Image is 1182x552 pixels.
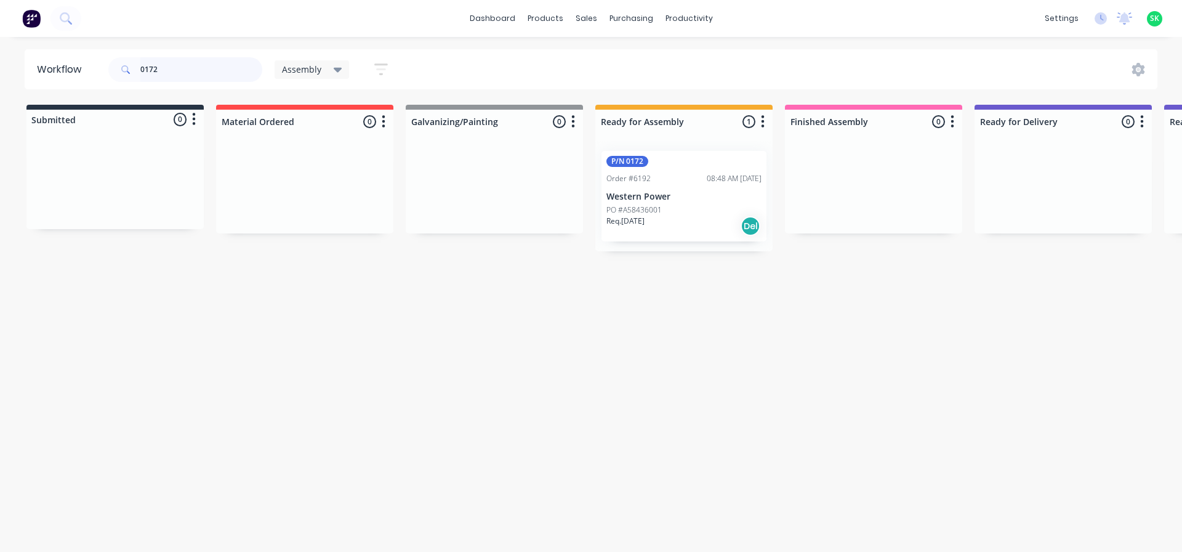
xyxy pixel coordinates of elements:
div: sales [569,9,603,28]
p: PO #A58436001 [606,205,662,216]
a: dashboard [464,9,521,28]
div: purchasing [603,9,659,28]
div: P/N 0172 [606,156,648,167]
div: Order #6192 [606,173,651,184]
div: settings [1039,9,1085,28]
div: 08:48 AM [DATE] [707,173,762,184]
div: products [521,9,569,28]
input: Search for orders... [140,57,262,82]
div: P/N 0172Order #619208:48 AM [DATE]Western PowerPO #A58436001Req.[DATE]Del [601,151,766,241]
span: Assembly [282,63,321,76]
p: Req. [DATE] [606,216,645,227]
div: productivity [659,9,719,28]
span: SK [1150,13,1159,24]
div: Workflow [37,62,87,77]
p: Western Power [606,192,762,202]
img: Factory [22,9,41,28]
div: Del [741,216,760,236]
